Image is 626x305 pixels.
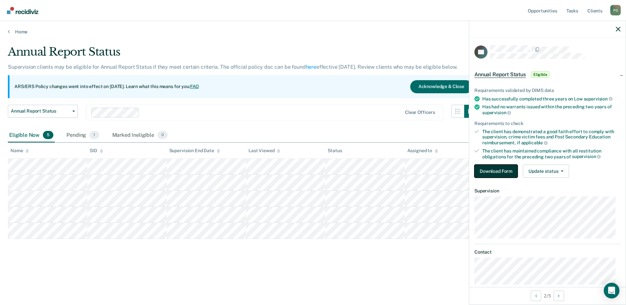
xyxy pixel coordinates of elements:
[604,283,619,298] div: Open Intercom Messenger
[554,291,564,301] button: Next Opportunity
[328,148,342,153] div: Status
[523,165,569,178] button: Update status
[482,110,511,115] span: supervision
[111,128,169,143] div: Marked Ineligible
[610,5,621,15] button: Profile dropdown button
[521,140,548,145] span: applicable
[482,129,620,146] div: The client has demonstrated a good faith effort to comply with supervision, crime victim fees and...
[474,165,520,178] a: Navigate to form link
[482,104,620,115] div: Has had no warrants issued within the preceding two years of
[8,64,457,70] p: Supervision clients may be eligible for Annual Report Status if they meet certain criteria. The o...
[89,131,99,139] span: 1
[157,131,168,139] span: 0
[65,128,100,143] div: Pending
[8,45,477,64] div: Annual Report Status
[474,71,526,78] span: Annual Report Status
[584,96,613,101] span: supervision
[469,64,626,85] div: Annual Report StatusEligible
[7,7,38,14] img: Recidiviz
[11,108,70,114] span: Annual Report Status
[10,148,29,153] div: Name
[572,154,601,159] span: supervision
[474,249,620,255] dt: Contact
[482,148,620,159] div: The client has maintained compliance with all restitution obligations for the preceding two years of
[410,80,472,93] button: Acknowledge & Close
[531,71,550,78] span: Eligible
[407,148,438,153] div: Assigned to
[249,148,280,153] div: Last Viewed
[8,29,618,35] a: Home
[531,291,541,301] button: Previous Opportunity
[306,64,316,70] a: here
[610,5,621,15] div: P G
[43,131,53,139] span: 5
[169,148,220,153] div: Supervision End Date
[190,84,199,89] a: FAQ
[90,148,103,153] div: SID
[482,96,620,102] div: Has successfully completed three years on Low
[474,188,620,194] dt: Supervision
[474,121,620,126] div: Requirements to check
[469,287,626,304] div: 2 / 5
[474,165,518,178] button: Download Form
[14,83,199,90] p: ARS/ERS Policy changes went into effect on [DATE]. Learn what this means for you:
[474,88,620,93] div: Requirements validated by OIMS data
[405,110,435,115] div: Clear officers
[8,128,55,143] div: Eligible Now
